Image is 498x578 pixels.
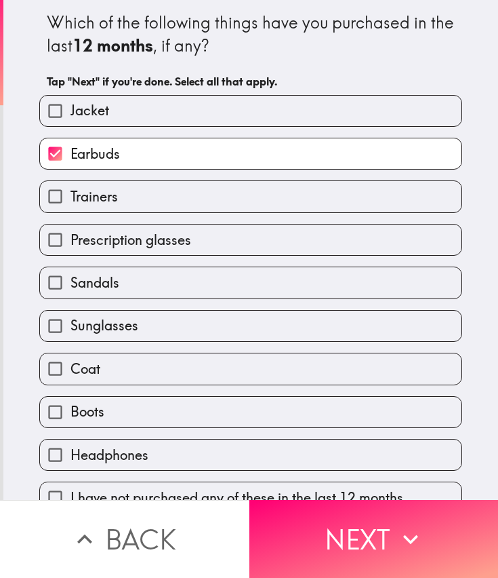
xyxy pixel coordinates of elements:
span: I have not purchased any of these in the last 12 months [70,488,403,507]
span: Coat [70,360,100,379]
button: Headphones [40,440,461,470]
button: Trainers [40,181,461,212]
button: Earbuds [40,138,461,169]
span: Headphones [70,446,148,465]
div: Which of the following things have you purchased in the last , if any? [47,12,455,57]
span: Jacket [70,101,109,120]
button: Boots [40,397,461,427]
h6: Tap "Next" if you're done. Select all that apply. [47,74,455,89]
button: Jacket [40,96,461,126]
button: Sunglasses [40,311,461,341]
span: Sandals [70,273,119,292]
button: Prescription glasses [40,225,461,255]
button: I have not purchased any of these in the last 12 months [40,482,461,513]
span: Sunglasses [70,316,138,335]
span: Prescription glasses [70,231,191,250]
span: Boots [70,402,104,421]
span: Trainers [70,187,118,206]
button: Sandals [40,267,461,298]
b: 12 months [72,35,153,56]
span: Earbuds [70,144,120,163]
button: Coat [40,353,461,384]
